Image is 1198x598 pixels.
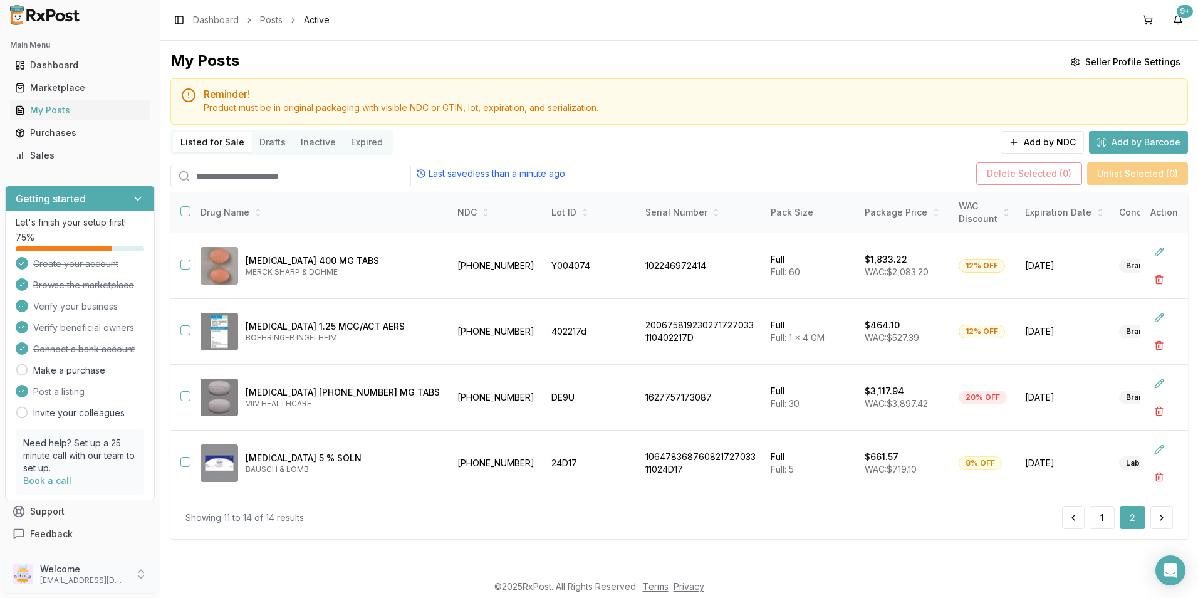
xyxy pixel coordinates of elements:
[246,399,440,409] p: VIIV HEALTHCARE
[771,398,800,409] span: Full: 30
[645,206,756,219] div: Serial Number
[638,365,763,431] td: 1627757173087
[865,253,907,266] p: $1,833.22
[1089,131,1188,154] button: Add by Barcode
[246,464,440,475] p: BAUSCH & LOMB
[959,259,1005,273] div: 12% OFF
[1148,400,1170,422] button: Delete
[865,319,900,332] p: $464.10
[643,581,669,592] a: Terms
[30,528,73,540] span: Feedback
[33,407,125,419] a: Invite your colleagues
[1148,241,1170,263] button: Edit
[10,122,150,144] a: Purchases
[1119,259,1174,273] div: Brand New
[40,575,127,585] p: [EMAIL_ADDRESS][DOMAIN_NAME]
[544,365,638,431] td: DE9U
[1001,131,1084,154] button: Add by NDC
[1148,438,1170,461] button: Edit
[185,511,304,524] div: Showing 11 to 14 of 14 results
[638,233,763,299] td: 102246972414
[23,475,71,486] a: Book a call
[763,233,857,299] td: Full
[1148,307,1170,329] button: Edit
[10,54,150,76] a: Dashboard
[33,364,105,377] a: Make a purchase
[204,89,1177,99] h5: Reminder!
[23,437,137,475] p: Need help? Set up a 25 minute call with our team to set up.
[544,431,638,496] td: 24D17
[1148,466,1170,488] button: Delete
[771,332,825,343] span: Full: 1 x 4 GM
[246,267,440,277] p: MERCK SHARP & DOHME
[450,299,544,365] td: [PHONE_NUMBER]
[771,464,794,475] span: Full: 5
[33,258,118,270] span: Create your account
[15,81,145,94] div: Marketplace
[1025,325,1104,338] span: [DATE]
[5,55,155,75] button: Dashboard
[40,563,127,575] p: Welcome
[1025,391,1104,404] span: [DATE]
[763,299,857,365] td: Full
[865,332,919,343] span: WAC: $527.39
[5,78,155,98] button: Marketplace
[10,144,150,167] a: Sales
[16,216,144,229] p: Let's finish your setup first!
[304,14,330,26] span: Active
[173,132,252,152] button: Listed for Sale
[33,386,85,398] span: Post a listing
[1119,325,1174,338] div: Brand New
[201,379,238,416] img: Triumeq 600-50-300 MG TABS
[416,167,565,180] div: Last saved less than a minute ago
[638,431,763,496] td: 10647836876082172703311024D17
[674,581,704,592] a: Privacy
[246,386,440,399] p: [MEDICAL_DATA] [PHONE_NUMBER] MG TABS
[1119,456,1186,470] div: Label Residue
[865,451,898,463] p: $661.57
[1025,457,1104,469] span: [DATE]
[252,132,293,152] button: Drafts
[246,320,440,333] p: [MEDICAL_DATA] 1.25 MCG/ACT AERS
[865,385,904,397] p: $3,117.94
[10,76,150,99] a: Marketplace
[13,564,33,584] img: User avatar
[1063,51,1188,73] button: Seller Profile Settings
[201,247,238,285] img: Isentress 400 MG TABS
[293,132,343,152] button: Inactive
[10,99,150,122] a: My Posts
[5,123,155,143] button: Purchases
[1148,372,1170,395] button: Edit
[551,206,630,219] div: Lot ID
[260,14,283,26] a: Posts
[450,431,544,496] td: [PHONE_NUMBER]
[763,192,857,233] th: Pack Size
[1155,555,1185,585] div: Open Intercom Messenger
[457,206,536,219] div: NDC
[959,325,1005,338] div: 12% OFF
[1168,10,1188,30] button: 9+
[33,300,118,313] span: Verify your business
[638,299,763,365] td: 200675819230271727033110402217D
[771,266,800,277] span: Full: 60
[201,444,238,482] img: Xiidra 5 % SOLN
[201,313,238,350] img: Spiriva Respimat 1.25 MCG/ACT AERS
[1090,506,1115,529] button: 1
[1025,260,1104,272] span: [DATE]
[959,456,1002,470] div: 8% OFF
[15,104,145,117] div: My Posts
[959,200,1010,225] div: WAC Discount
[959,391,1007,404] div: 20% OFF
[246,452,440,464] p: [MEDICAL_DATA] 5 % SOLN
[763,431,857,496] td: Full
[201,206,440,219] div: Drug Name
[1120,506,1145,529] button: 2
[15,59,145,71] div: Dashboard
[1148,334,1170,357] button: Delete
[5,500,155,523] button: Support
[33,322,134,334] span: Verify beneficial owners
[1148,268,1170,291] button: Delete
[33,343,135,355] span: Connect a bank account
[204,102,1177,114] div: Product must be in original packaging with visible NDC or GTIN, lot, expiration, and serialization.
